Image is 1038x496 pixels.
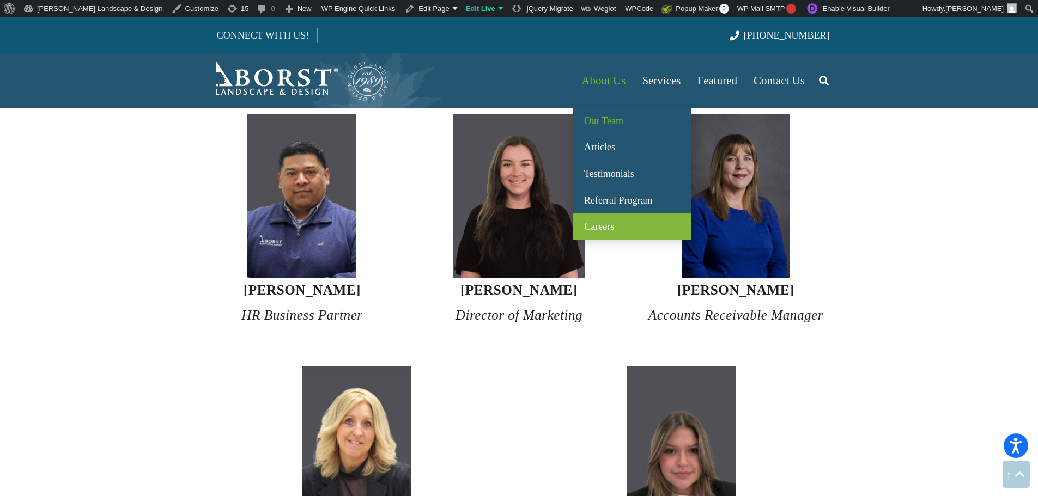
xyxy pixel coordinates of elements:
a: Featured [689,53,745,108]
a: Contact Us [745,53,813,108]
em: Accounts Receivable Manager [648,308,823,322]
span: 0 [719,4,729,14]
a: Articles [573,134,691,161]
a: Testimonials [573,161,691,187]
a: About Us [573,53,634,108]
span: Referral Program [584,195,652,206]
span: Articles [584,142,615,152]
a: Careers [573,213,691,240]
span: Our Team [584,115,623,126]
em: HR Business Partner [241,308,362,322]
a: Our Team [573,108,691,134]
span: Featured [697,74,737,87]
a: CONNECT WITH US! [209,22,317,48]
a: Borst-Logo [209,59,390,102]
span: Careers [584,221,614,232]
a: Back to top [1003,461,1030,488]
span: Testimonials [584,168,634,179]
span: ! [786,4,796,14]
span: Contact Us [754,74,805,87]
a: [PHONE_NUMBER] [730,30,829,41]
span: About Us [581,74,626,87]
strong: [PERSON_NAME] [677,283,794,297]
a: Referral Program [573,187,691,214]
strong: [PERSON_NAME] [460,283,578,297]
em: Director of Marketing [456,308,583,322]
strong: [PERSON_NAME] [244,283,361,297]
span: [PHONE_NUMBER] [744,30,830,41]
span: [PERSON_NAME] [945,4,1004,13]
a: Services [634,53,689,108]
a: Search [813,67,835,94]
span: Services [642,74,681,87]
